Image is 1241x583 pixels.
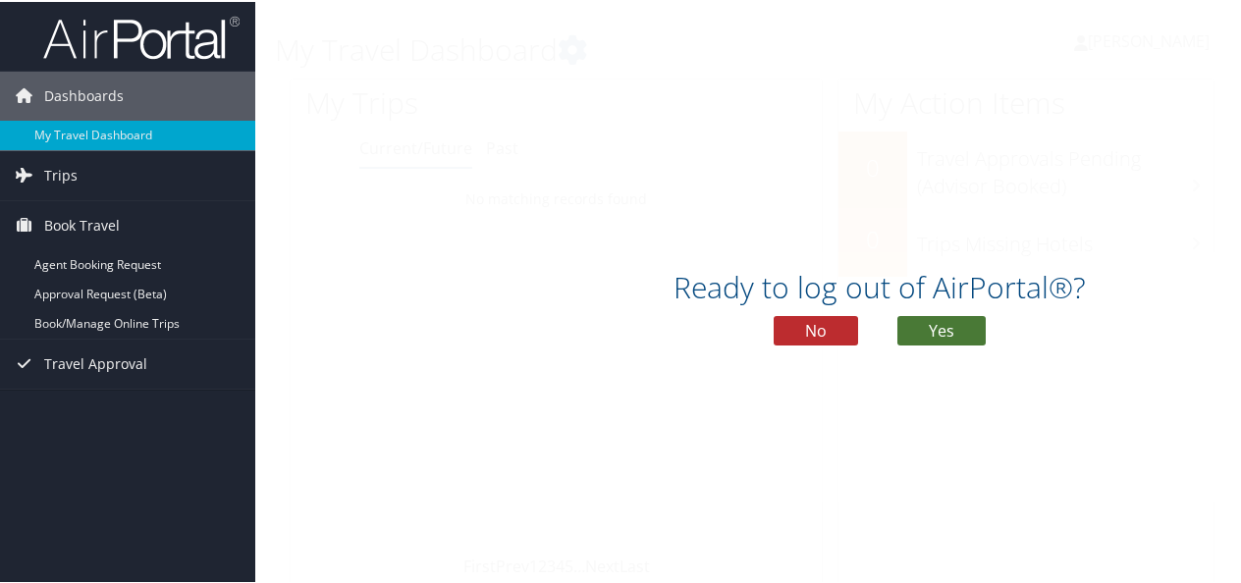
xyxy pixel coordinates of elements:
span: Dashboards [44,70,124,119]
span: Trips [44,149,78,198]
button: No [774,314,858,344]
img: airportal-logo.png [43,13,240,59]
button: Yes [897,314,986,344]
span: Book Travel [44,199,120,248]
span: Travel Approval [44,338,147,387]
